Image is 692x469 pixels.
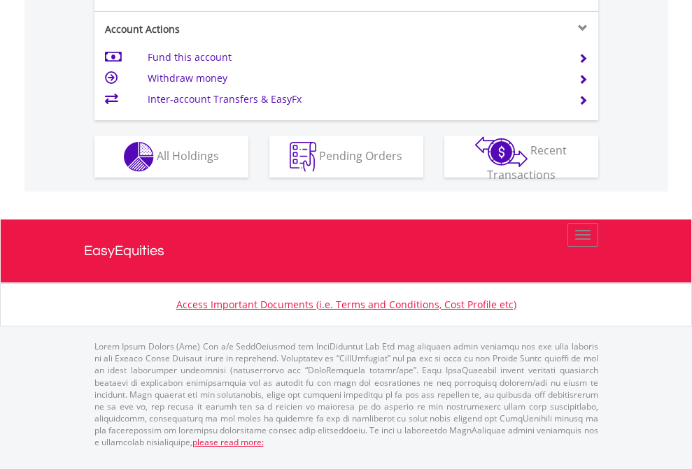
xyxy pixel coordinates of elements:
[148,89,561,110] td: Inter-account Transfers & EasyFx
[94,22,346,36] div: Account Actions
[319,147,402,163] span: Pending Orders
[94,136,248,178] button: All Holdings
[176,298,516,311] a: Access Important Documents (i.e. Terms and Conditions, Cost Profile etc)
[148,47,561,68] td: Fund this account
[84,219,609,282] a: EasyEquities
[148,68,561,89] td: Withdraw money
[157,147,219,163] span: All Holdings
[94,340,598,448] p: Lorem Ipsum Dolors (Ame) Con a/e SeddOeiusmod tem InciDiduntut Lab Etd mag aliquaen admin veniamq...
[290,142,316,172] img: pending_instructions-wht.png
[269,136,423,178] button: Pending Orders
[475,136,528,167] img: transactions-zar-wht.png
[124,142,154,172] img: holdings-wht.png
[192,436,264,448] a: please read more:
[444,136,598,178] button: Recent Transactions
